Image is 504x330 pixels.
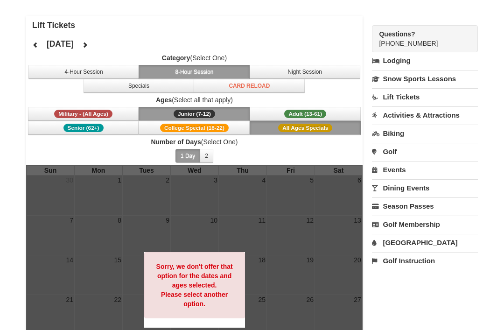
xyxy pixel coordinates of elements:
[379,29,461,47] span: [PHONE_NUMBER]
[194,79,305,93] button: Card Reload
[26,137,363,147] label: (Select One)
[372,161,478,178] a: Events
[174,110,215,118] span: Junior (7-12)
[151,138,201,146] strong: Number of Days
[249,65,360,79] button: Night Session
[372,234,478,251] a: [GEOGRAPHIC_DATA]
[139,107,250,121] button: Junior (7-12)
[139,121,250,135] button: College Special (18-22)
[139,65,250,79] button: 8-Hour Session
[278,124,332,132] span: All Ages Specials
[63,124,104,132] span: Senior (62+)
[372,252,478,269] a: Golf Instruction
[372,52,478,69] a: Lodging
[47,39,74,49] h4: [DATE]
[372,88,478,105] a: Lift Tickets
[284,110,326,118] span: Adult (13-61)
[250,121,361,135] button: All Ages Specials
[200,149,213,163] button: 2
[372,179,478,197] a: Dining Events
[54,110,112,118] span: Military - (All Ages)
[26,95,363,105] label: (Select all that apply)
[372,106,478,124] a: Activities & Attractions
[372,143,478,160] a: Golf
[250,107,361,121] button: Adult (13-61)
[156,96,172,104] strong: Ages
[379,30,415,38] strong: Questions?
[372,125,478,142] a: Biking
[156,263,233,308] strong: Sorry, we don't offer that option for the dates and ages selected. Please select another option.
[175,149,200,163] button: 1 Day
[84,79,195,93] button: Specials
[28,65,140,79] button: 4-Hour Session
[28,107,139,121] button: Military - (All Ages)
[160,124,229,132] span: College Special (18-22)
[32,21,363,30] h4: Lift Tickets
[28,121,139,135] button: Senior (62+)
[162,54,190,62] strong: Category
[372,197,478,215] a: Season Passes
[372,70,478,87] a: Snow Sports Lessons
[26,53,363,63] label: (Select One)
[372,216,478,233] a: Golf Membership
